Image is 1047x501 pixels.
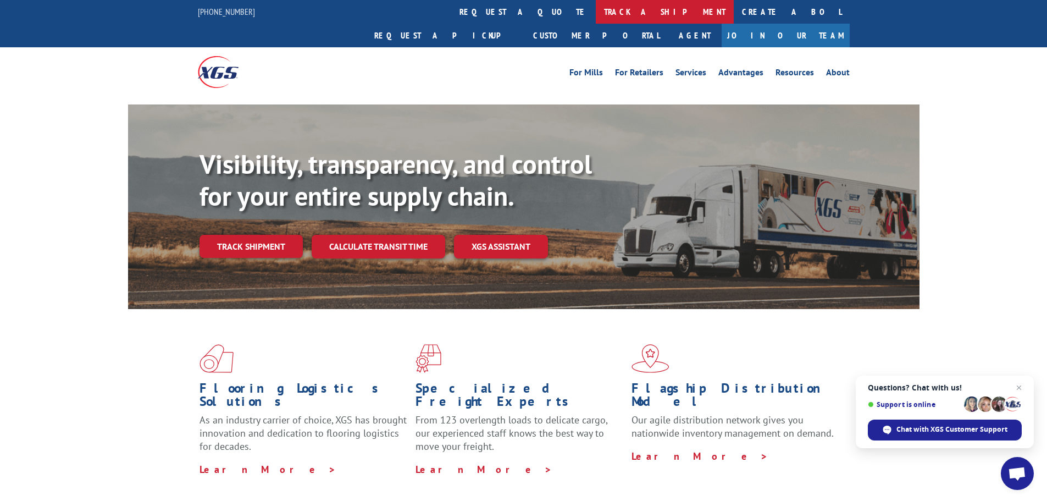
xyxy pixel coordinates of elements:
[631,344,669,373] img: xgs-icon-flagship-distribution-model-red
[868,383,1022,392] span: Questions? Chat with us!
[668,24,722,47] a: Agent
[312,235,445,258] a: Calculate transit time
[200,463,336,476] a: Learn More >
[826,68,850,80] a: About
[631,450,768,463] a: Learn More >
[896,425,1007,434] span: Chat with XGS Customer Support
[366,24,525,47] a: Request a pickup
[200,382,407,414] h1: Flooring Logistics Solutions
[615,68,663,80] a: For Retailers
[200,344,234,373] img: xgs-icon-total-supply-chain-intelligence-red
[631,414,834,439] span: Our agile distribution network gives you nationwide inventory management on demand.
[675,68,706,80] a: Services
[416,382,623,414] h1: Specialized Freight Experts
[416,463,552,476] a: Learn More >
[868,400,960,409] span: Support is online
[718,68,763,80] a: Advantages
[868,420,1022,441] span: Chat with XGS Customer Support
[200,414,407,453] span: As an industry carrier of choice, XGS has brought innovation and dedication to flooring logistics...
[454,235,548,258] a: XGS ASSISTANT
[525,24,668,47] a: Customer Portal
[200,235,303,258] a: Track shipment
[569,68,603,80] a: For Mills
[631,382,839,414] h1: Flagship Distribution Model
[200,147,592,213] b: Visibility, transparency, and control for your entire supply chain.
[722,24,850,47] a: Join Our Team
[416,344,441,373] img: xgs-icon-focused-on-flooring-red
[775,68,814,80] a: Resources
[1001,457,1034,490] a: Open chat
[416,414,623,463] p: From 123 overlength loads to delicate cargo, our experienced staff knows the best way to move you...
[198,6,255,17] a: [PHONE_NUMBER]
